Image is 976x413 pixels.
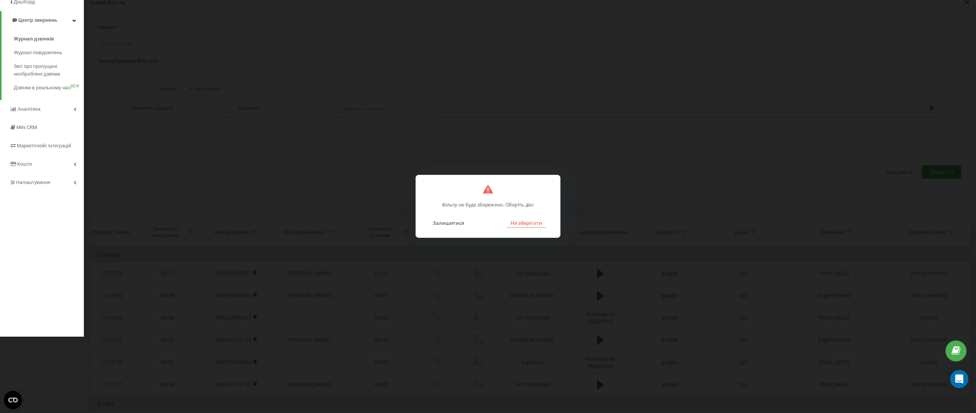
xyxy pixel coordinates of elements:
button: Open CMP widget [4,391,22,409]
span: Mini CRM [16,124,37,130]
a: Журнал дзвінків [14,32,84,46]
span: Журнал дзвінків [14,35,54,43]
span: Дзвінки в реальному часі [14,84,71,92]
div: Open Intercom Messenger [950,370,968,388]
a: Центр звернень [2,11,84,29]
span: Звіт про пропущені необроблені дзвінки [14,63,80,78]
span: Журнал повідомлень [14,49,62,56]
p: Фільтр не буде збережено. Оберіть дію: [437,194,539,208]
span: Налаштування [16,179,50,185]
a: Звіт про пропущені необроблені дзвінки [14,60,84,81]
span: Центр звернень [18,17,57,23]
a: Журнал повідомлень [14,46,84,60]
button: Не зберігати [507,218,546,228]
span: Кошти [17,161,32,167]
button: Залишитися [429,218,468,228]
span: Маркетплейс інтеграцій [17,143,71,148]
span: Аналiтика [18,106,40,112]
a: Дзвінки в реальному часіNEW [14,81,84,95]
